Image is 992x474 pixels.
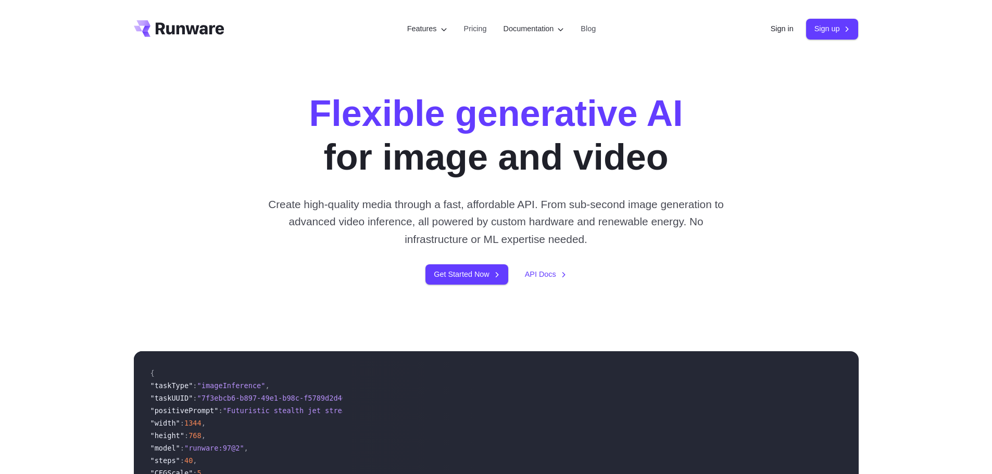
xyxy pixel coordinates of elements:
span: "height" [150,431,184,440]
strong: Flexible generative AI [309,93,683,134]
a: Sign up [806,19,859,39]
a: Go to / [134,20,224,37]
span: : [180,456,184,465]
a: Blog [581,23,596,35]
span: : [193,381,197,390]
span: : [218,406,222,415]
label: Features [407,23,447,35]
label: Documentation [504,23,564,35]
span: , [193,456,197,465]
span: : [193,394,197,402]
span: : [180,419,184,427]
a: API Docs [525,268,567,280]
span: "imageInference" [197,381,266,390]
span: , [202,419,206,427]
a: Pricing [464,23,487,35]
span: 768 [189,431,202,440]
span: "taskType" [150,381,193,390]
span: "positivePrompt" [150,406,219,415]
p: Create high-quality media through a fast, affordable API. From sub-second image generation to adv... [264,196,728,248]
a: Get Started Now [425,264,508,285]
span: 1344 [184,419,202,427]
a: Sign in [771,23,794,35]
span: "7f3ebcb6-b897-49e1-b98c-f5789d2d40d7" [197,394,359,402]
span: : [180,444,184,452]
span: "width" [150,419,180,427]
span: "runware:97@2" [184,444,244,452]
span: "taskUUID" [150,394,193,402]
h1: for image and video [309,92,683,179]
span: , [202,431,206,440]
span: , [244,444,248,452]
span: "model" [150,444,180,452]
span: , [265,381,269,390]
span: "Futuristic stealth jet streaking through a neon-lit cityscape with glowing purple exhaust" [223,406,611,415]
span: "steps" [150,456,180,465]
span: { [150,369,155,377]
span: 40 [184,456,193,465]
span: : [184,431,189,440]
